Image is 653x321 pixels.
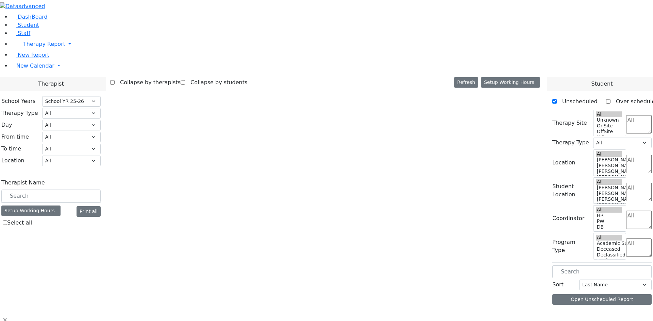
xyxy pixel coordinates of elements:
[552,182,589,199] label: Student Location
[23,41,65,47] span: Therapy Report
[596,207,622,213] option: All
[18,30,30,36] span: Staff
[11,59,653,73] a: New Calendar
[596,246,622,252] option: Deceased
[454,77,478,88] button: Refresh
[1,145,21,153] label: To time
[11,22,39,28] a: Student
[552,294,652,305] button: Open Unscheduled Report
[552,214,584,222] label: Coordinator
[596,196,622,202] option: [PERSON_NAME] 3
[1,157,24,165] label: Location
[626,155,652,173] textarea: Search
[7,219,32,227] label: Select all
[1,179,45,187] label: Therapist Name
[596,163,622,168] option: [PERSON_NAME] 4
[552,238,589,254] label: Program Type
[16,63,54,69] span: New Calendar
[596,123,622,129] option: OnSite
[596,230,622,236] option: AH
[1,206,61,216] div: Setup Working Hours
[596,168,622,174] option: [PERSON_NAME] 3
[185,77,247,88] label: Collapse by students
[596,151,622,157] option: All
[481,77,540,88] button: Setup Working Hours
[626,183,652,201] textarea: Search
[1,121,12,129] label: Day
[552,139,589,147] label: Therapy Type
[11,30,30,36] a: Staff
[596,135,622,140] option: WP
[596,185,622,191] option: [PERSON_NAME] 5
[626,115,652,133] textarea: Search
[596,111,622,117] option: All
[1,133,29,141] label: From time
[596,218,622,224] option: PW
[596,174,622,180] option: [PERSON_NAME] 2
[596,202,622,208] option: [PERSON_NAME] 2
[596,235,622,240] option: All
[1,97,35,105] label: School Years
[115,77,181,88] label: Collapse by therapists
[596,117,622,123] option: Unknown
[596,213,622,218] option: HR
[1,109,38,117] label: Therapy Type
[552,265,652,278] input: Search
[552,159,575,167] label: Location
[1,190,101,202] input: Search
[626,238,652,257] textarea: Search
[591,80,613,88] span: Student
[596,258,622,264] option: Declines
[596,240,622,246] option: Academic Support
[18,22,39,28] span: Student
[77,206,101,217] button: Print all
[11,14,48,20] a: DashBoard
[18,14,48,20] span: DashBoard
[596,129,622,135] option: OffSite
[596,157,622,163] option: [PERSON_NAME] 5
[11,37,653,51] a: Therapy Report
[552,281,564,289] label: Sort
[557,96,598,107] label: Unscheduled
[38,80,64,88] span: Therapist
[552,119,587,127] label: Therapy Site
[596,224,622,230] option: DB
[596,252,622,258] option: Declassified
[11,52,49,58] a: New Report
[626,211,652,229] textarea: Search
[18,52,49,58] span: New Report
[596,179,622,185] option: All
[596,191,622,196] option: [PERSON_NAME] 4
